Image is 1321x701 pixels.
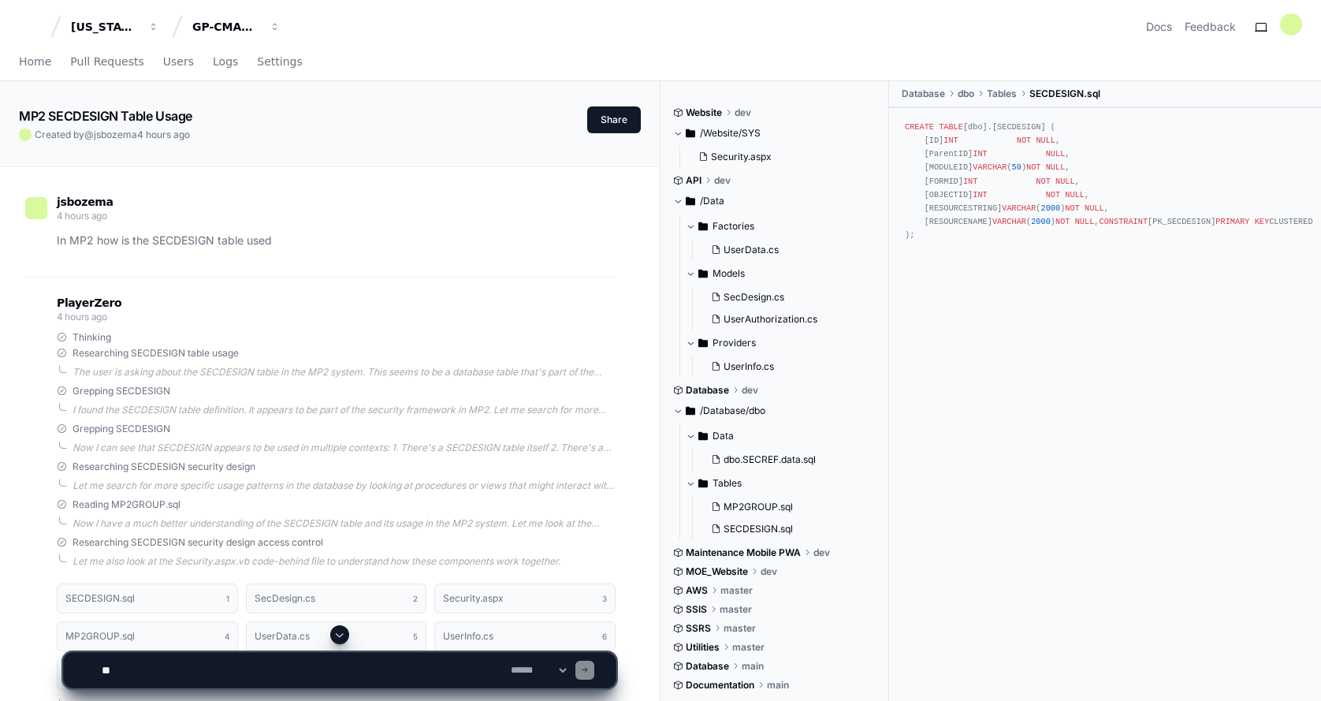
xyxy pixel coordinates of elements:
[1017,136,1031,145] span: NOT
[761,565,777,578] span: dev
[57,196,113,208] span: jsbozema
[73,555,616,568] div: Let me also look at the Security.aspx.vb code-behind file to understand how these components work...
[686,622,711,635] span: SSRS
[213,44,238,80] a: Logs
[686,546,801,559] span: Maintenance Mobile PWA
[65,594,135,603] h1: SECDESIGN.sql
[57,311,107,323] span: 4 hours ago
[73,517,616,530] div: Now I have a much better understanding of the SECDESIGN table and its usage in the MP2 system. Le...
[686,423,877,449] button: Data
[939,122,963,132] span: TABLE
[1012,162,1021,172] span: 50
[724,313,817,326] span: UserAuthorization.cs
[73,385,170,397] span: Grepping SECDESIGN
[705,496,868,518] button: MP2GROUP.sql
[213,57,238,66] span: Logs
[686,106,722,119] span: Website
[1046,190,1060,199] span: NOT
[1026,162,1040,172] span: NOT
[724,453,816,466] span: dbo.SECREF.data.sql
[698,217,708,236] svg: Directory
[698,474,708,493] svg: Directory
[1046,162,1066,172] span: NULL
[720,603,752,616] span: master
[713,477,742,490] span: Tables
[1002,203,1036,213] span: VARCHAR
[1036,177,1050,186] span: NOT
[73,366,616,378] div: The user is asking about the SECDESIGN table in the MP2 system. This seems to be a database table...
[587,106,641,133] button: Share
[713,337,756,349] span: Providers
[958,88,974,100] span: dbo
[724,244,779,256] span: UserData.cs
[70,44,143,80] a: Pull Requests
[720,584,753,597] span: master
[257,44,302,80] a: Settings
[713,220,754,233] span: Factories
[1031,217,1051,226] span: 2000
[735,106,751,119] span: dev
[700,127,761,140] span: /Website/SYS
[1075,217,1095,226] span: NULL
[226,592,229,605] span: 1
[1085,203,1104,213] span: NULL
[57,298,121,308] span: PlayerZero
[713,430,734,442] span: Data
[163,44,194,80] a: Users
[1146,19,1172,35] a: Docs
[724,501,793,513] span: MP2GROUP.sql
[246,621,427,651] button: UserData.cs5
[1029,88,1100,100] span: SECDESIGN.sql
[686,384,729,397] span: Database
[137,129,190,140] span: 4 hours ago
[443,594,504,603] h1: Security.aspx
[57,584,238,613] button: SECDESIGN.sql1
[686,565,748,578] span: MOE_Website
[742,384,758,397] span: dev
[905,121,1305,242] div: [dbo].[SECDESIGN] ( [ID] , [ParentID] , [MODULEID] ( ) , [FORMID] , [OBJECTID] , [RESOURCESTRING]...
[84,129,94,140] span: @
[698,264,708,283] svg: Directory
[686,330,877,356] button: Providers
[673,188,877,214] button: /Data
[700,405,765,417] span: /Database/dbo
[673,121,877,146] button: /Website/SYS
[255,594,315,603] h1: SecDesign.cs
[705,286,868,308] button: SecDesign.cs
[257,57,302,66] span: Settings
[73,479,616,492] div: Let me search for more specific usage patterns in the database by looking at procedures or views ...
[692,146,868,168] button: Security.aspx
[714,174,731,187] span: dev
[992,217,1026,226] span: VARCHAR
[686,192,695,211] svg: Directory
[1036,136,1055,145] span: NULL
[705,239,868,261] button: UserData.cs
[902,88,945,100] span: Database
[700,195,724,207] span: /Data
[602,592,607,605] span: 3
[1185,19,1236,35] button: Feedback
[70,57,143,66] span: Pull Requests
[1100,217,1148,226] span: CONSTRAINT
[973,162,1007,172] span: VARCHAR
[57,210,107,222] span: 4 hours ago
[1065,190,1085,199] span: NULL
[1215,217,1269,226] span: PRIMARY KEY
[724,622,756,635] span: master
[686,471,877,496] button: Tables
[963,177,977,186] span: INT
[698,334,708,352] svg: Directory
[192,19,260,35] div: GP-CMAG-MP2
[73,331,111,344] span: Thinking
[73,404,616,416] div: I found the SECDESIGN table definition. It appears to be part of the security framework in MP2. L...
[973,190,987,199] span: INT
[57,232,616,250] p: In MP2 how is the SECDESIGN table used
[686,174,701,187] span: API
[686,603,707,616] span: SSIS
[905,122,934,132] span: CREATE
[724,523,793,535] span: SECDESIGN.sql
[1055,177,1075,186] span: NULL
[19,57,51,66] span: Home
[943,136,958,145] span: INT
[705,518,868,540] button: SECDESIGN.sql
